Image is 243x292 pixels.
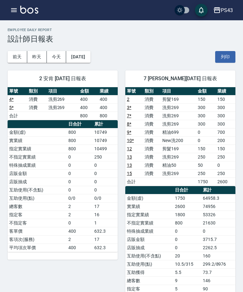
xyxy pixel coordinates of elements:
td: 150 [216,95,235,103]
td: 2600 [173,202,201,211]
td: 洗剪269 [161,169,196,178]
td: 10749 [93,128,118,136]
a: 2 [127,97,129,102]
td: 洗剪269 [47,95,79,103]
td: 300 [216,103,235,112]
td: 消費 [143,112,161,120]
th: 日合計 [173,186,201,194]
td: 洗剪269 [161,153,196,161]
td: 客單價 [8,227,67,235]
td: 合計 [8,112,27,120]
td: 632.3 [93,227,118,235]
td: 0 [93,161,118,169]
td: 指定實業績 [125,211,173,219]
td: 0/0 [93,194,118,202]
td: 金額(虛) [125,194,173,202]
td: 洗剪269 [47,103,79,112]
td: 實業績 [8,136,67,145]
th: 金額 [196,87,216,95]
td: 73.7 [201,268,235,276]
td: 0 [216,161,235,169]
td: 消費 [143,169,161,178]
td: 800 [67,145,93,153]
td: 店販抽成 [125,243,173,252]
td: 160 [201,252,235,260]
td: 0 [67,153,93,161]
td: 消費 [143,120,161,128]
td: 0 [173,243,201,252]
td: 150 [196,95,216,103]
td: 2 [67,235,93,243]
td: 800 [78,112,98,120]
td: 250 [216,169,235,178]
th: 業績 [98,87,118,95]
td: 50 [196,161,216,169]
h3: 設計師日報表 [8,35,235,43]
td: 400 [98,103,118,112]
td: 消費 [143,103,161,112]
td: 0 [67,186,93,194]
th: 累計 [201,186,235,194]
td: 16 [93,211,118,219]
td: 53326 [201,211,235,219]
button: 今天 [47,51,66,63]
td: 632.3 [93,243,118,252]
td: 146 [201,276,235,285]
th: 項目 [161,87,196,95]
button: 昨天 [27,51,47,63]
td: 1750 [173,194,201,202]
td: 剪髮169 [161,95,196,103]
th: 日合計 [67,120,93,128]
td: 400 [67,227,93,235]
td: 洗剪269 [161,103,196,112]
td: 消費 [143,128,161,136]
td: 特殊抽成業績 [8,161,67,169]
th: 金額 [78,87,98,95]
td: 剪髮169 [161,145,196,153]
td: 200 [216,136,235,145]
td: 3715.7 [201,235,235,243]
td: 0 [93,169,118,178]
td: 0 [173,235,201,243]
td: 9 [173,276,201,285]
a: 12 [127,146,132,151]
td: 0 [173,227,201,235]
button: 前天 [8,51,27,63]
td: 0 [201,227,235,235]
td: 21630 [201,219,235,227]
button: PS43 [211,4,235,17]
td: 互助使用(點) [125,260,173,268]
td: 10.5/315 [173,260,201,268]
td: 0 [67,178,93,186]
div: PS43 [221,6,233,14]
td: 消費 [27,103,47,112]
td: New洗200 [161,136,196,145]
td: 400 [78,103,98,112]
td: 250 [216,153,235,161]
button: 列印 [215,51,235,63]
td: 10499 [93,145,118,153]
td: 800 [67,128,93,136]
span: 7 [PERSON_NAME][DATE] 日報表 [133,75,228,82]
td: 0 [67,219,93,227]
td: 不指定實業績 [8,153,67,161]
table: a dense table [8,120,118,252]
td: 店販金額 [125,235,173,243]
td: 64958.3 [201,194,235,202]
td: 17 [93,235,118,243]
td: 店販金額 [8,169,67,178]
td: 250 [93,153,118,161]
td: 總客數 [125,276,173,285]
td: 250 [196,169,216,178]
td: 0 [196,128,216,136]
td: 平均項次單價 [8,243,67,252]
td: 800 [98,112,118,120]
td: 精油699 [161,128,196,136]
td: 17 [93,202,118,211]
th: 單號 [125,87,143,95]
a: 13 [127,154,132,159]
td: 300 [196,112,216,120]
th: 累計 [93,120,118,128]
td: 800 [173,219,201,227]
td: 指定客 [8,211,67,219]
